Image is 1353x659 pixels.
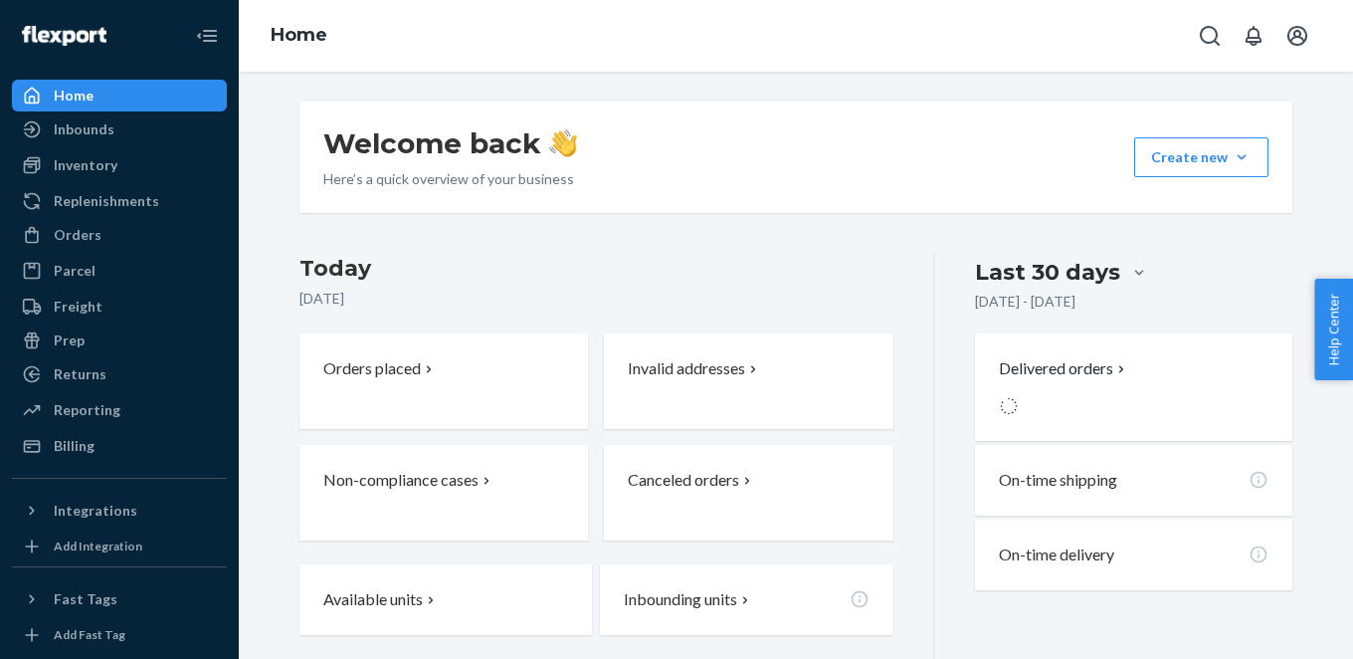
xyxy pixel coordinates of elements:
a: Returns [12,358,227,390]
button: Inbounding units [600,564,892,635]
a: Reporting [12,394,227,426]
h1: Welcome back [323,125,577,161]
a: Home [12,80,227,111]
a: Inventory [12,149,227,181]
button: Open notifications [1234,16,1273,56]
button: Close Navigation [187,16,227,56]
div: Inbounds [54,119,114,139]
p: Here’s a quick overview of your business [323,169,577,189]
div: Prep [54,330,85,350]
div: Last 30 days [975,257,1120,288]
div: Orders [54,225,101,245]
a: Orders [12,219,227,251]
div: Inventory [54,155,117,175]
p: Orders placed [323,357,421,380]
button: Open account menu [1277,16,1317,56]
div: Reporting [54,400,120,420]
button: Available units [299,564,592,635]
button: Fast Tags [12,583,227,615]
a: Inbounds [12,113,227,145]
button: Open Search Box [1190,16,1230,56]
div: Add Fast Tag [54,626,125,643]
ol: breadcrumbs [255,7,343,65]
a: Add Integration [12,535,227,558]
button: Invalid addresses [604,333,892,429]
p: On-time delivery [999,544,1114,566]
button: Delivered orders [999,357,1129,380]
p: [DATE] - [DATE] [975,292,1075,312]
div: Freight [54,297,102,317]
div: Add Integration [54,538,142,554]
p: Inbounding units [624,588,737,611]
a: Freight [12,291,227,323]
div: Parcel [54,261,96,281]
div: Replenishments [54,191,159,211]
p: Non-compliance cases [323,469,479,492]
button: Canceled orders [604,445,892,541]
a: Home [271,24,327,46]
a: Prep [12,325,227,356]
p: Canceled orders [628,469,739,492]
div: Home [54,86,94,106]
button: Create new [1134,137,1268,177]
p: Invalid addresses [628,357,745,380]
p: [DATE] [299,289,893,309]
img: Flexport logo [22,26,106,46]
button: Non-compliance cases [299,445,588,541]
p: On-time shipping [999,469,1117,492]
button: Help Center [1314,279,1353,380]
p: Available units [323,588,423,611]
a: Parcel [12,255,227,287]
div: Returns [54,364,106,384]
a: Add Fast Tag [12,623,227,647]
div: Integrations [54,501,137,521]
h3: Today [299,253,893,285]
a: Replenishments [12,185,227,217]
img: hand-wave emoji [549,129,577,157]
div: Fast Tags [54,589,117,609]
button: Integrations [12,495,227,527]
a: Billing [12,430,227,462]
button: Orders placed [299,333,588,429]
div: Billing [54,436,95,456]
